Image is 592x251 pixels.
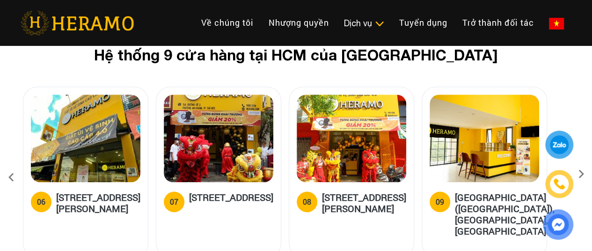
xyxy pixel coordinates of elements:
div: 09 [436,196,444,207]
img: heramo-398-duong-hoang-dieu-phuong-2-quan-4 [297,95,406,182]
h5: [STREET_ADDRESS][PERSON_NAME] [56,192,140,214]
h5: [STREET_ADDRESS][PERSON_NAME] [322,192,406,214]
div: 07 [170,196,178,207]
img: heramo-314-le-van-viet-phuong-tang-nhon-phu-b-quan-9 [31,95,140,182]
div: 06 [37,196,45,207]
img: vn-flag.png [549,18,564,30]
a: Nhượng quyền [261,13,336,33]
div: 08 [303,196,311,207]
a: Trở thành đối tác [455,13,541,33]
img: heramo-parc-villa-dai-phuoc-island-dong-nai [430,95,539,182]
img: heramo-15a-duong-so-2-phuong-an-khanh-thu-duc [164,95,273,182]
img: subToggleIcon [374,19,384,29]
img: heramo-logo.png [21,11,134,35]
a: phone-icon [547,171,572,197]
h5: [GEOGRAPHIC_DATA] ([GEOGRAPHIC_DATA]), [GEOGRAPHIC_DATA], [GEOGRAPHIC_DATA] [455,192,555,236]
div: Dịch vụ [344,17,384,30]
a: Về chúng tôi [194,13,261,33]
a: Tuyển dụng [392,13,455,33]
h5: [STREET_ADDRESS] [189,192,273,210]
h2: Hệ thống 9 cửa hàng tại HCM của [GEOGRAPHIC_DATA] [38,46,555,64]
img: phone-icon [554,179,564,189]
